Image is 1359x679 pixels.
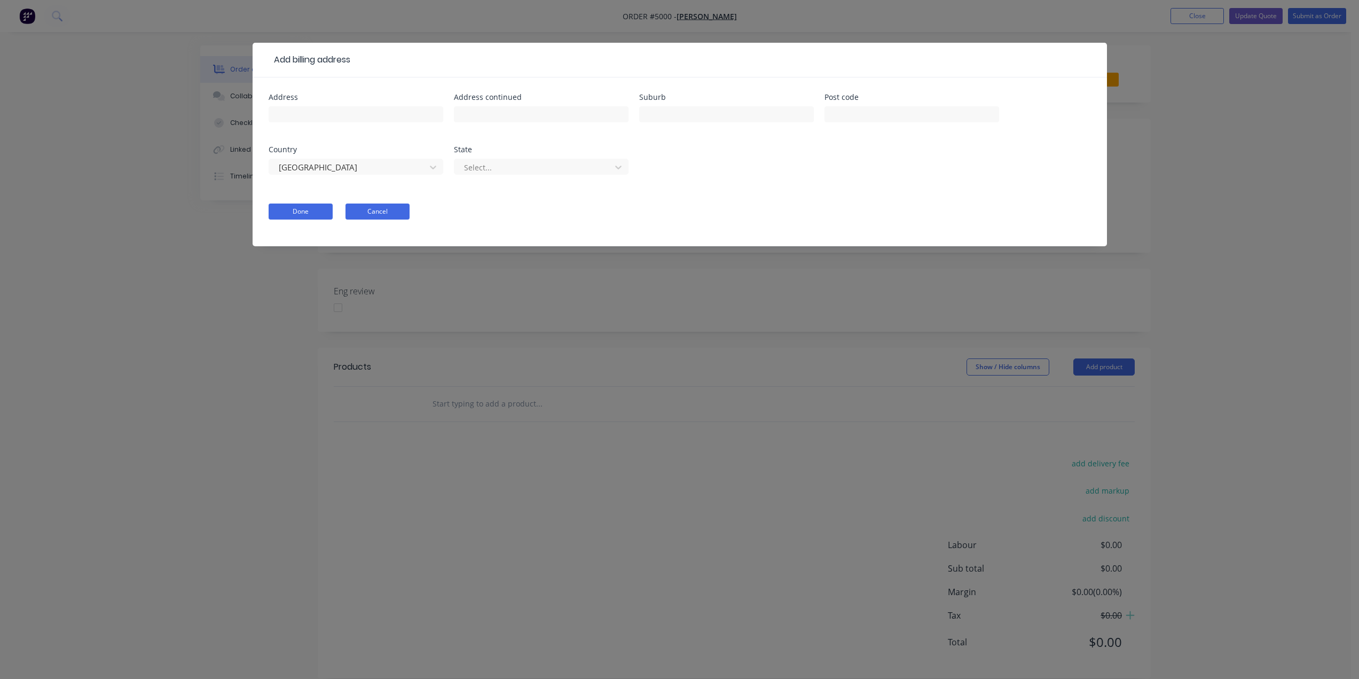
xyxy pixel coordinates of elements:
button: Cancel [345,204,410,220]
div: Add billing address [269,53,350,66]
div: Address continued [454,93,629,101]
div: Post code [824,93,999,101]
div: Address [269,93,443,101]
div: Country [269,146,443,153]
div: Suburb [639,93,814,101]
div: State [454,146,629,153]
button: Done [269,204,333,220]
